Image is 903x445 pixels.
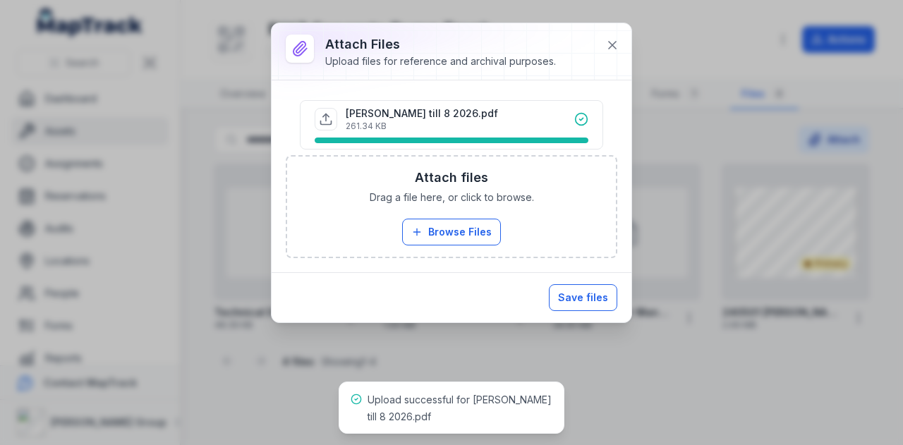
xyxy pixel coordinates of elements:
[549,284,617,311] button: Save files
[402,219,501,245] button: Browse Files
[370,190,534,205] span: Drag a file here, or click to browse.
[368,394,552,422] span: Upload successful for [PERSON_NAME] till 8 2026.pdf
[325,35,556,54] h3: Attach Files
[415,168,488,188] h3: Attach files
[325,54,556,68] div: Upload files for reference and archival purposes.
[346,106,498,121] p: [PERSON_NAME] till 8 2026.pdf
[346,121,498,132] p: 261.34 KB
